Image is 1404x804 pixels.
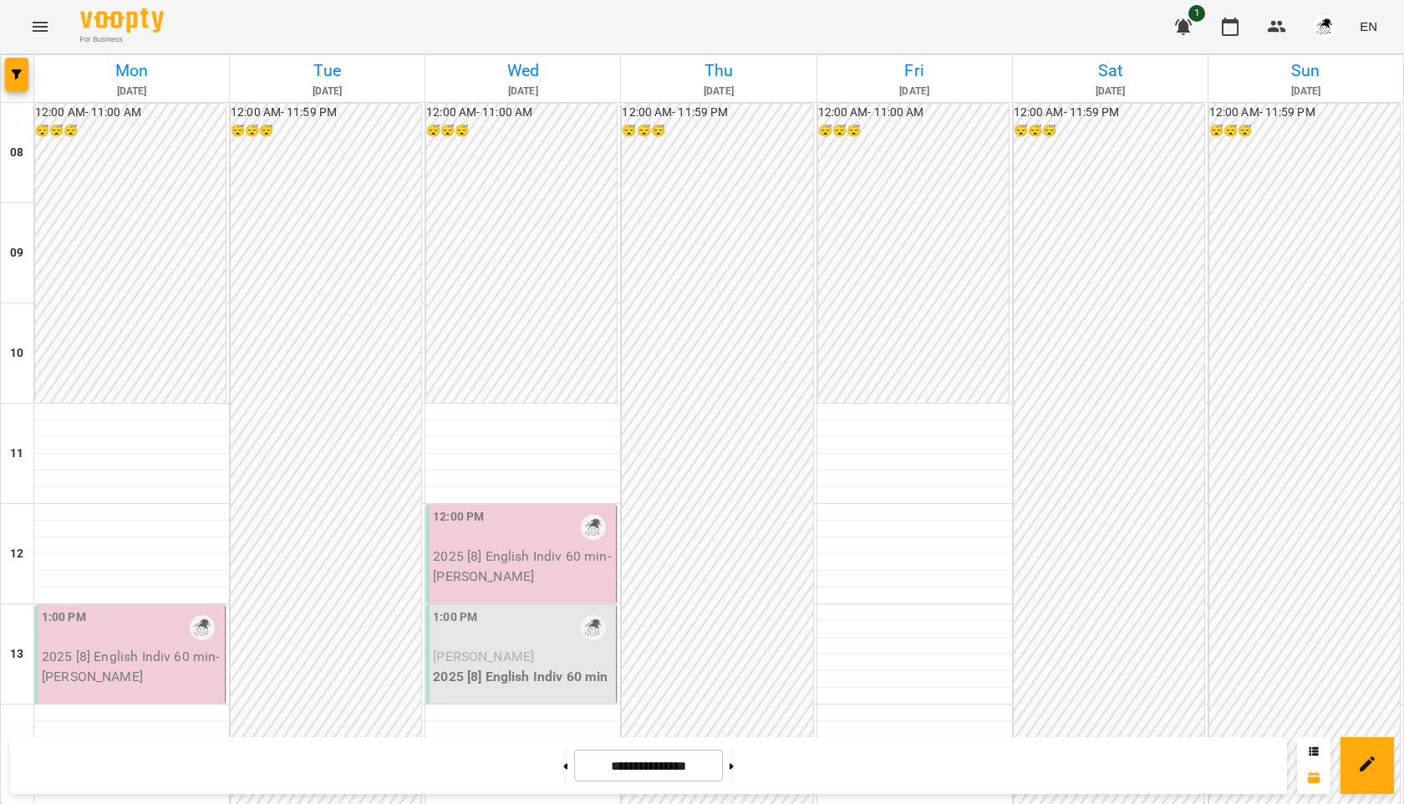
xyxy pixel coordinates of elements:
[433,508,484,527] label: 12:00 PM
[231,104,421,122] h6: 12:00 AM - 11:59 PM
[190,615,215,640] img: Целуйко Анастасія (а)
[623,58,813,84] h6: Thu
[10,645,23,664] h6: 13
[1014,122,1204,140] h6: 😴😴😴
[80,8,164,33] img: Voopty Logo
[820,58,1010,84] h6: Fri
[10,545,23,563] h6: 12
[622,122,812,140] h6: 😴😴😴
[10,445,23,463] h6: 11
[37,58,226,84] h6: Mon
[428,58,618,84] h6: Wed
[1313,15,1336,38] img: c09839ea023d1406ff4d1d49130fd519.png
[10,144,23,162] h6: 08
[1360,18,1377,35] span: EN
[42,647,221,686] p: 2025 [8] English Indiv 60 min - [PERSON_NAME]
[820,84,1010,99] h6: [DATE]
[1353,11,1384,42] button: EN
[20,7,60,47] button: Menu
[1015,84,1205,99] h6: [DATE]
[1211,58,1401,84] h6: Sun
[1015,58,1205,84] h6: Sat
[10,244,23,262] h6: 09
[1209,104,1400,122] h6: 12:00 AM - 11:59 PM
[426,104,617,122] h6: 12:00 AM - 11:00 AM
[581,615,606,640] img: Целуйко Анастасія (а)
[10,344,23,363] h6: 10
[42,608,86,627] label: 1:00 PM
[433,547,613,586] p: 2025 [8] English Indiv 60 min - [PERSON_NAME]
[581,515,606,540] img: Целуйко Анастасія (а)
[818,104,1009,122] h6: 12:00 AM - 11:00 AM
[35,122,226,140] h6: 😴😴😴
[433,667,613,687] p: 2025 [8] English Indiv 60 min
[433,649,534,664] span: [PERSON_NAME]
[426,122,617,140] h6: 😴😴😴
[428,84,618,99] h6: [DATE]
[1211,84,1401,99] h6: [DATE]
[818,122,1009,140] h6: 😴😴😴
[231,122,421,140] h6: 😴😴😴
[37,84,226,99] h6: [DATE]
[232,84,422,99] h6: [DATE]
[1188,5,1205,22] span: 1
[35,104,226,122] h6: 12:00 AM - 11:00 AM
[232,58,422,84] h6: Tue
[1209,122,1400,140] h6: 😴😴😴
[623,84,813,99] h6: [DATE]
[622,104,812,122] h6: 12:00 AM - 11:59 PM
[80,34,164,45] span: For Business
[433,608,477,627] label: 1:00 PM
[1014,104,1204,122] h6: 12:00 AM - 11:59 PM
